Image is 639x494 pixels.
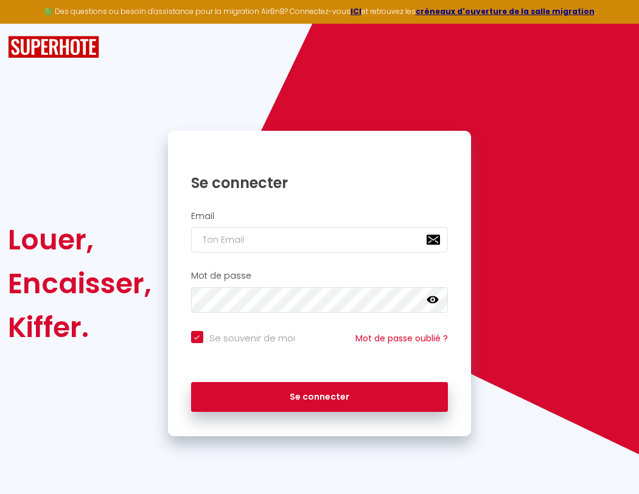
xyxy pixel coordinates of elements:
[8,218,152,262] div: Louer,
[8,262,152,305] div: Encaisser,
[351,6,361,16] a: ICI
[191,382,449,412] button: Se connecter
[191,271,449,281] h2: Mot de passe
[191,211,449,221] h2: Email
[191,227,449,252] input: Ton Email
[355,332,448,344] a: Mot de passe oublié ?
[8,305,152,349] div: Kiffer.
[8,36,99,58] img: SuperHote logo
[191,173,449,192] h1: Se connecter
[416,6,595,16] a: créneaux d'ouverture de la salle migration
